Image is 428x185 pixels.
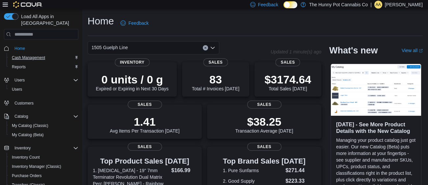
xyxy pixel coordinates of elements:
[374,1,382,9] div: Andrew Appleton
[370,1,372,9] p: |
[12,123,48,128] span: My Catalog (Classic)
[127,101,162,108] span: Sales
[9,122,78,130] span: My Catalog (Classic)
[7,121,81,130] button: My Catalog (Classic)
[1,98,81,108] button: Customers
[7,153,81,162] button: Inventory Count
[258,1,278,8] span: Feedback
[12,132,44,138] span: My Catalog (Beta)
[1,76,81,85] button: Users
[9,172,78,180] span: Purchase Orders
[14,145,31,151] span: Inventory
[171,167,197,174] dd: $166.99
[1,112,81,121] button: Catalog
[96,73,169,86] p: 0 units / 0 g
[12,76,78,84] span: Users
[7,162,81,171] button: Inventory Manager (Classic)
[264,73,311,91] div: Total Sales [DATE]
[7,53,81,62] button: Cash Management
[9,153,42,161] a: Inventory Count
[203,58,228,66] span: Sales
[127,143,162,151] span: Sales
[110,115,180,128] p: 1.41
[9,131,46,139] a: My Catalog (Beta)
[419,49,423,53] svg: External link
[9,172,44,180] a: Purchase Orders
[235,115,293,134] div: Transaction Average [DATE]
[93,157,197,165] h3: Top Product Sales [DATE]
[9,122,51,130] a: My Catalog (Classic)
[9,85,25,93] a: Users
[12,44,78,52] span: Home
[7,171,81,180] button: Purchase Orders
[12,112,31,120] button: Catalog
[7,85,81,94] button: Users
[9,131,78,139] span: My Catalog (Beta)
[9,163,64,170] a: Inventory Manager (Classic)
[128,20,148,26] span: Feedback
[9,63,78,71] span: Reports
[9,63,28,71] a: Reports
[12,164,61,169] span: Inventory Manager (Classic)
[14,101,34,106] span: Customers
[309,1,368,9] p: The Hunny Pot Cannabis Co
[118,16,151,30] a: Feedback
[264,73,311,86] p: $3174.64
[18,13,78,26] span: Load All Apps in [GEOGRAPHIC_DATA]
[12,112,78,120] span: Catalog
[385,1,423,9] p: [PERSON_NAME]
[12,99,36,107] a: Customers
[1,143,81,153] button: Inventory
[223,157,306,165] h3: Top Brand Sales [DATE]
[276,58,300,66] span: Sales
[9,54,48,62] a: Cash Management
[203,45,208,50] button: Clear input
[12,55,45,60] span: Cash Management
[14,46,25,51] span: Home
[115,58,150,66] span: Inventory
[285,177,306,185] dd: $223.33
[247,101,281,108] span: Sales
[12,45,28,52] a: Home
[110,115,180,134] div: Avg Items Per Transaction [DATE]
[12,144,33,152] button: Inventory
[7,130,81,139] button: My Catalog (Beta)
[14,114,28,119] span: Catalog
[12,173,42,178] span: Purchase Orders
[9,153,78,161] span: Inventory Count
[12,64,26,70] span: Reports
[88,15,114,28] h1: Home
[9,163,78,170] span: Inventory Manager (Classic)
[336,121,416,134] h3: [DATE] - See More Product Details with the New Catalog
[192,73,239,86] p: 83
[223,167,283,174] dt: 1. Pure Sunfarms
[192,73,239,91] div: Total # Invoices [DATE]
[12,99,78,107] span: Customers
[92,44,128,51] span: 1505 Guelph Line
[12,144,78,152] span: Inventory
[9,54,78,62] span: Cash Management
[402,48,423,53] a: View allExternal link
[376,1,381,9] span: AA
[7,62,81,72] button: Reports
[235,115,293,128] p: $38.25
[329,45,378,56] h2: What's new
[1,44,81,53] button: Home
[13,1,42,8] img: Cova
[12,87,22,92] span: Users
[285,167,306,174] dd: $271.44
[14,77,25,83] span: Users
[283,1,297,8] input: Dark Mode
[96,73,169,91] div: Expired or Expiring in Next 30 Days
[12,76,27,84] button: Users
[9,85,78,93] span: Users
[247,143,281,151] span: Sales
[210,45,215,50] button: Open list of options
[223,178,283,184] dt: 2. Good Supply
[12,155,40,160] span: Inventory Count
[271,49,321,54] p: Updated 1 minute(s) ago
